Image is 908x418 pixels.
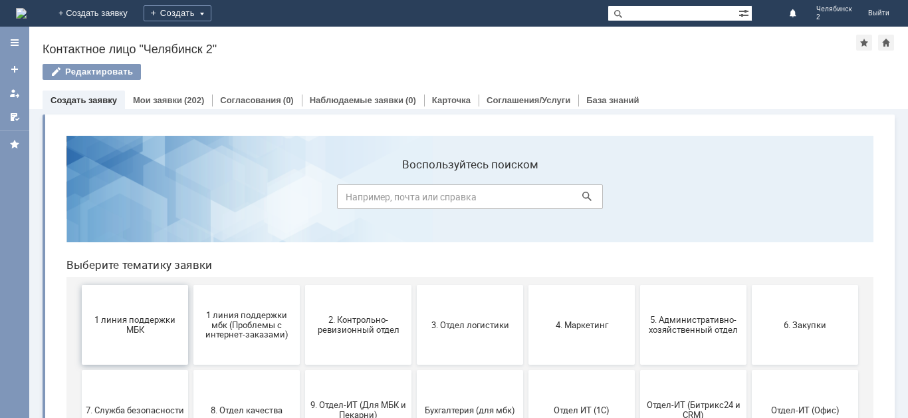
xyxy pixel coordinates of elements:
[477,280,575,290] span: Отдел ИТ (1С)
[4,106,25,128] a: Мои согласования
[51,95,117,105] a: Создать заявку
[43,43,856,56] div: Контактное лицо "Челябинск 2"
[16,8,27,19] a: Перейти на домашнюю страницу
[586,95,639,105] a: База знаний
[16,8,27,19] img: logo
[253,360,352,380] span: Это соглашение не активно!
[588,275,687,295] span: Отдел-ИТ (Битрикс24 и CRM)
[11,133,818,146] header: Выберите тематику заявки
[30,365,128,375] span: Финансовый отдел
[142,365,240,375] span: Франчайзинг
[310,95,403,105] a: Наблюдаемые заявки
[738,6,752,19] span: Расширенный поиск
[142,184,240,214] span: 1 линия поддержки мбк (Проблемы с интернет-заказами)
[281,59,547,84] input: Например, почта или справка
[878,35,894,51] div: Сделать домашней страницей
[696,160,802,240] button: 6. Закупки
[138,245,244,325] button: 8. Отдел качества
[856,35,872,51] div: Добавить в избранное
[26,330,132,410] button: Финансовый отдел
[473,330,579,410] button: не актуален
[700,280,798,290] span: Отдел-ИТ (Офис)
[30,190,128,210] span: 1 линия поддержки МБК
[184,95,204,105] div: (202)
[432,95,471,105] a: Карточка
[4,59,25,80] a: Создать заявку
[584,245,691,325] button: Отдел-ИТ (Битрикс24 и CRM)
[133,95,182,105] a: Мои заявки
[365,194,463,204] span: 3. Отдел логистики
[361,330,467,410] button: [PERSON_NAME]. Услуги ИТ для МБК (оформляет L1)
[473,160,579,240] button: 4. Маркетинг
[816,13,852,21] span: 2
[487,95,570,105] a: Соглашения/Услуги
[26,245,132,325] button: 7. Служба безопасности
[283,95,294,105] div: (0)
[30,280,128,290] span: 7. Служба безопасности
[249,160,356,240] button: 2. Контрольно-ревизионный отдел
[138,330,244,410] button: Франчайзинг
[144,5,211,21] div: Создать
[253,275,352,295] span: 9. Отдел-ИТ (Для МБК и Пекарни)
[477,194,575,204] span: 4. Маркетинг
[138,160,244,240] button: 1 линия поддержки мбк (Проблемы с интернет-заказами)
[220,95,281,105] a: Согласования
[405,95,416,105] div: (0)
[361,245,467,325] button: Бухгалтерия (для мбк)
[4,83,25,104] a: Мои заявки
[281,33,547,46] label: Воспользуйтесь поиском
[696,245,802,325] button: Отдел-ИТ (Офис)
[249,245,356,325] button: 9. Отдел-ИТ (Для МБК и Пекарни)
[477,365,575,375] span: не актуален
[584,160,691,240] button: 5. Административно-хозяйственный отдел
[361,160,467,240] button: 3. Отдел логистики
[253,190,352,210] span: 2. Контрольно-ревизионный отдел
[365,280,463,290] span: Бухгалтерия (для мбк)
[249,330,356,410] button: Это соглашение не активно!
[365,355,463,385] span: [PERSON_NAME]. Услуги ИТ для МБК (оформляет L1)
[816,5,852,13] span: Челябинск
[26,160,132,240] button: 1 линия поддержки МБК
[142,280,240,290] span: 8. Отдел качества
[473,245,579,325] button: Отдел ИТ (1С)
[700,194,798,204] span: 6. Закупки
[588,190,687,210] span: 5. Административно-хозяйственный отдел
